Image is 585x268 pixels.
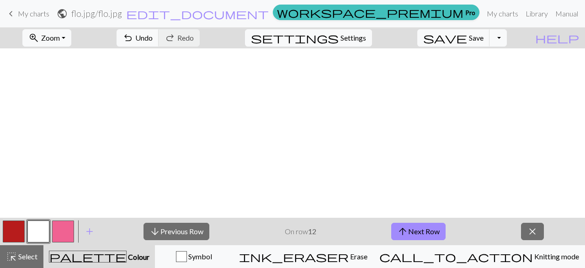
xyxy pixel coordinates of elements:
button: Zoom [22,29,71,47]
button: Previous Row [144,223,209,240]
span: Erase [349,252,367,261]
span: Symbol [187,252,212,261]
span: highlight_alt [6,250,17,263]
span: help [535,32,579,44]
span: Save [469,33,484,42]
span: save [423,32,467,44]
h2: flo.jpg / flo.jpg [71,8,122,19]
a: My charts [5,6,49,21]
span: Knitting mode [533,252,579,261]
span: ink_eraser [239,250,349,263]
span: palette [49,250,126,263]
span: workspace_premium [277,6,463,19]
span: edit_document [126,7,269,20]
span: Settings [340,32,366,43]
button: Erase [233,245,373,268]
span: Undo [135,33,153,42]
button: Save [417,29,490,47]
button: Knitting mode [373,245,585,268]
span: My charts [18,9,49,18]
span: Colour [127,252,149,261]
a: Library [522,5,552,23]
button: Symbol [155,245,233,268]
button: Undo [117,29,159,47]
span: Select [17,252,37,261]
strong: 12 [308,227,316,236]
span: Zoom [41,33,60,42]
span: keyboard_arrow_left [5,7,16,20]
span: add [84,225,95,238]
p: On row [285,226,316,237]
button: Colour [43,245,155,268]
a: Pro [273,5,479,20]
button: Next Row [391,223,446,240]
span: settings [251,32,339,44]
i: Settings [251,32,339,43]
button: SettingsSettings [245,29,372,47]
a: Manual [552,5,582,23]
span: public [57,7,68,20]
span: arrow_downward [149,225,160,238]
span: undo [122,32,133,44]
a: My charts [483,5,522,23]
span: arrow_upward [397,225,408,238]
span: call_to_action [379,250,533,263]
span: zoom_in [28,32,39,44]
span: close [527,225,538,238]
